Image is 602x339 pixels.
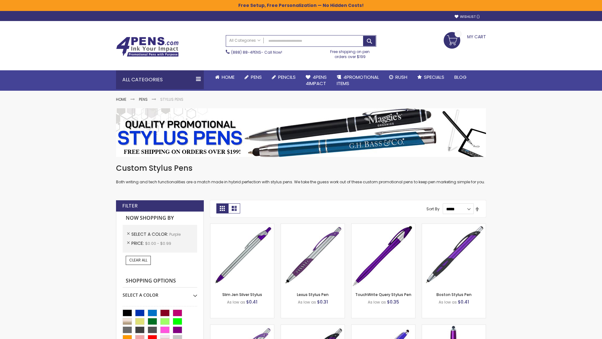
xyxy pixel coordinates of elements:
[351,224,415,288] img: TouchWrite Query Stylus Pen-Purple
[160,97,183,102] strong: Stylus Pens
[216,203,228,213] strong: Grid
[131,240,145,246] span: Price
[324,47,377,59] div: Free shipping on pen orders over $199
[231,50,282,55] span: - Call Now!
[240,70,267,84] a: Pens
[424,74,444,80] span: Specials
[139,97,148,102] a: Pens
[368,299,386,305] span: As low as
[412,70,449,84] a: Specials
[297,292,329,297] a: Lexus Stylus Pen
[351,325,415,330] a: Sierra Stylus Twist Pen-Purple
[116,163,486,185] div: Both writing and tech functionalities are a match made in hybrid perfection with stylus pens. We ...
[210,224,274,288] img: Slim Jen Silver Stylus-Purple
[439,299,457,305] span: As low as
[251,74,262,80] span: Pens
[116,37,179,57] img: 4Pens Custom Pens and Promotional Products
[454,74,467,80] span: Blog
[455,14,480,19] a: Wishlist
[267,70,301,84] a: Pencils
[169,232,181,237] span: Purple
[449,70,472,84] a: Blog
[123,288,197,298] div: Select A Color
[116,108,486,157] img: Stylus Pens
[131,231,169,237] span: Select A Color
[355,292,411,297] a: TouchWrite Query Stylus Pen
[281,223,345,229] a: Lexus Stylus Pen-Purple
[384,70,412,84] a: Rush
[301,70,332,91] a: 4Pens4impact
[210,70,240,84] a: Home
[210,325,274,330] a: Boston Silver Stylus Pen-Purple
[422,223,486,229] a: Boston Stylus Pen-Purple
[306,74,327,87] span: 4Pens 4impact
[422,224,486,288] img: Boston Stylus Pen-Purple
[426,206,440,212] label: Sort By
[351,223,415,229] a: TouchWrite Query Stylus Pen-Purple
[231,50,261,55] a: (888) 88-4PENS
[458,299,469,305] span: $0.41
[226,35,264,46] a: All Categories
[422,325,486,330] a: TouchWrite Command Stylus Pen-Purple
[116,97,126,102] a: Home
[281,224,345,288] img: Lexus Stylus Pen-Purple
[281,325,345,330] a: Lexus Metallic Stylus Pen-Purple
[227,299,245,305] span: As low as
[387,299,399,305] span: $0.35
[126,256,151,265] a: Clear All
[332,70,384,91] a: 4PROMOTIONALITEMS
[278,74,296,80] span: Pencils
[222,74,235,80] span: Home
[436,292,472,297] a: Boston Stylus Pen
[298,299,316,305] span: As low as
[246,299,257,305] span: $0.41
[116,70,204,89] div: All Categories
[145,241,171,246] span: $0.00 - $0.99
[222,292,262,297] a: Slim Jen Silver Stylus
[116,163,486,173] h1: Custom Stylus Pens
[229,38,261,43] span: All Categories
[122,202,138,209] strong: Filter
[129,257,147,263] span: Clear All
[317,299,328,305] span: $0.31
[395,74,407,80] span: Rush
[210,223,274,229] a: Slim Jen Silver Stylus-Purple
[123,274,197,288] strong: Shopping Options
[337,74,379,87] span: 4PROMOTIONAL ITEMS
[123,212,197,225] strong: Now Shopping by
